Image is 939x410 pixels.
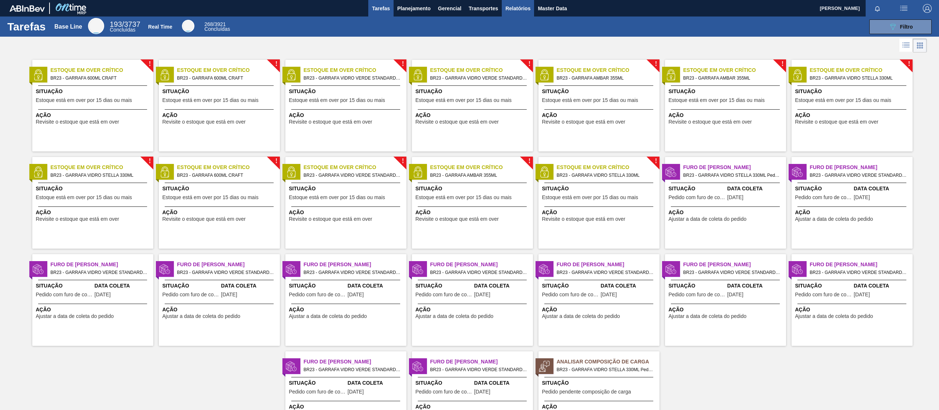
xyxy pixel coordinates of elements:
[669,88,784,95] span: Situação
[416,88,531,95] span: Situação
[204,22,230,32] div: Real Time
[727,195,743,200] span: 22/09/2025
[36,119,119,125] span: Revisite o estoque que está em over
[416,111,531,119] span: Ação
[810,268,907,277] span: BR23 - GARRAFA VIDRO VERDE STANDARD 600ML Pedido - 2034496
[913,39,927,52] div: Visão em Cards
[54,23,82,30] div: Base Line
[304,74,401,82] span: BR23 - GARRAFA VIDRO VERDE STANDARD 600ML
[36,209,151,216] span: Ação
[110,20,122,28] span: 193
[162,111,278,119] span: Ação
[304,66,406,74] span: Estoque em Over Crítico
[159,166,170,177] img: status
[304,358,406,366] span: Furo de Coleta
[557,171,654,179] span: BR23 - GARRAFA VIDRO STELLA 330ML
[474,389,490,395] span: 24/09/2025
[162,119,246,125] span: Revisite o estoque que está em over
[289,209,405,216] span: Ação
[665,69,676,80] img: status
[474,292,490,297] span: 23/09/2025
[36,292,93,297] span: Pedido com furo de coleta
[539,166,550,177] img: status
[469,4,498,13] span: Transportes
[665,166,676,177] img: status
[36,314,114,319] span: Ajustar a data de coleta do pedido
[655,61,657,67] span: !
[162,306,278,314] span: Ação
[810,74,907,82] span: BR23 - GARRAFA VIDRO STELLA 330ML
[795,88,911,95] span: Situação
[683,261,786,268] span: Furo de Coleta
[416,282,472,290] span: Situação
[542,119,625,125] span: Revisite o estoque que está em over
[289,185,405,193] span: Situação
[95,292,111,297] span: 24/09/2025
[162,185,278,193] span: Situação
[669,314,747,319] span: Ajustar a data de coleta do pedido
[159,69,170,80] img: status
[601,282,658,290] span: Data Coleta
[289,379,346,387] span: Situação
[162,216,246,222] span: Revisite o estoque que está em over
[275,158,277,164] span: !
[557,66,660,74] span: Estoque em Over Crítico
[204,21,226,27] span: / 3921
[669,185,726,193] span: Situação
[795,314,873,319] span: Ajustar a data de coleta do pedido
[289,195,385,200] span: Estoque está em over por 15 dias ou mais
[51,171,147,179] span: BR23 - GARRAFA VIDRO STELLA 330ML
[539,361,550,372] img: status
[275,61,277,67] span: !
[669,111,784,119] span: Ação
[304,268,401,277] span: BR23 - GARRAFA VIDRO VERDE STANDARD 600ML Pedido - 2034492
[669,282,726,290] span: Situação
[289,119,372,125] span: Revisite o estoque que está em over
[669,98,765,103] span: Estoque está em over por 15 dias ou mais
[669,195,726,200] span: Pedido com furo de coleta
[397,4,431,13] span: Planejamento
[539,264,550,275] img: status
[162,314,241,319] span: Ajustar a data de coleta do pedido
[854,195,870,200] span: 24/09/2025
[51,74,147,82] span: BR23 - GARRAFA 600ML CRAFT
[854,282,911,290] span: Data Coleta
[542,379,658,387] span: Situação
[10,5,45,12] img: TNhmsLtSVTkK8tSr43FrP2fwEKptu5GPRR3wAAAABJRU5ErkJggg==
[289,282,346,290] span: Situação
[149,158,151,164] span: !
[416,185,531,193] span: Situação
[36,88,151,95] span: Situação
[348,282,405,290] span: Data Coleta
[542,282,599,290] span: Situação
[162,282,219,290] span: Situação
[148,24,172,30] div: Real Time
[416,389,472,395] span: Pedido com furo de coleta
[430,74,527,82] span: BR23 - GARRAFA VIDRO VERDE STANDARD 600ML
[430,66,533,74] span: Estoque em Over Crítico
[177,74,274,82] span: BR23 - GARRAFA 600ML CRAFT
[899,4,908,13] img: userActions
[542,209,658,216] span: Ação
[402,61,404,67] span: !
[792,264,803,275] img: status
[36,98,132,103] span: Estoque está em over por 15 dias ou mais
[36,111,151,119] span: Ação
[430,164,533,171] span: Estoque em Over Crítico
[412,69,423,80] img: status
[669,216,747,222] span: Ajustar a data de coleta do pedido
[669,292,726,297] span: Pedido com furo de coleta
[557,261,660,268] span: Furo de Coleta
[683,268,780,277] span: BR23 - GARRAFA VIDRO VERDE STANDARD 600ML Pedido - 2034495
[669,209,784,216] span: Ação
[221,282,278,290] span: Data Coleta
[286,264,297,275] img: status
[900,24,913,30] span: Filtro
[51,268,147,277] span: BR23 - GARRAFA VIDRO VERDE STANDARD 600ML Pedido - 2032816
[795,282,852,290] span: Situação
[149,61,151,67] span: !
[854,185,911,193] span: Data Coleta
[289,389,346,395] span: Pedido com furo de coleta
[665,264,676,275] img: status
[542,88,658,95] span: Situação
